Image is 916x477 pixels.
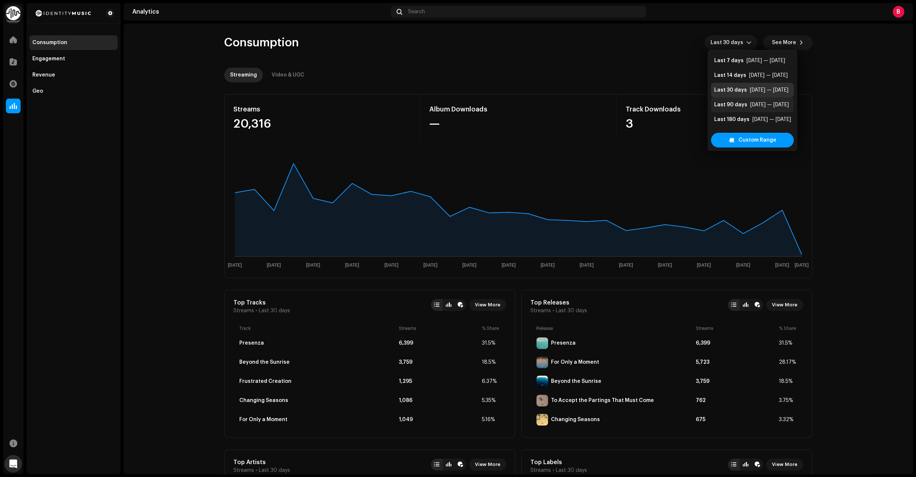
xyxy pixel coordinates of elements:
img: 0f74c21f-6d1c-4dbc-9196-dbddad53419e [6,6,21,21]
text: [DATE] [580,263,594,268]
div: 1,049 [399,417,479,423]
div: 762 [696,398,776,403]
re-m-nav-item: Revenue [29,68,118,82]
text: [DATE] [736,263,750,268]
div: 3,759 [399,359,479,365]
button: View More [469,299,506,311]
div: 31.5% [482,340,500,346]
div: Beyond the Sunrise [551,378,601,384]
div: [DATE] — [DATE] [749,86,788,94]
text: [DATE] [267,263,281,268]
div: 3.75% [779,398,797,403]
div: Streams [233,103,411,115]
div: 3.32% [779,417,797,423]
div: Revenue [32,72,55,78]
div: For Only a Moment [551,359,599,365]
text: [DATE] [306,263,320,268]
text: [DATE] [228,263,242,268]
div: Last 7 days [714,57,743,64]
div: Top Artists [233,459,290,466]
img: 8B7D8FBD-458F-47B7-BC3C-40FEEF104070 [536,414,548,426]
div: Changing Seasons [551,417,600,423]
div: For Only a Moment [239,417,287,423]
text: [DATE] [462,263,476,268]
div: 3,759 [696,378,776,384]
span: Consumption [224,35,299,50]
span: • [255,467,257,473]
div: Release [536,325,693,331]
li: Last 365 days [711,127,794,142]
div: Video & UGC [272,68,304,82]
div: 1,086 [399,398,479,403]
div: dropdown trigger [746,35,751,50]
div: Track [239,325,396,331]
li: Last 7 days [711,53,794,68]
span: • [552,308,554,314]
text: [DATE] [423,263,437,268]
span: • [255,308,257,314]
div: Streams [696,325,776,331]
div: Frustrated Creation [239,378,291,384]
img: 2d8271db-5505-4223-b535-acbbe3973654 [32,9,94,18]
div: 20,316 [233,118,411,130]
button: View More [766,299,803,311]
div: % Share [482,325,500,331]
div: 31.5% [779,340,797,346]
div: 6,399 [696,340,776,346]
div: 18.5% [779,378,797,384]
span: • [552,467,554,473]
re-m-nav-item: Consumption [29,35,118,50]
span: Streams [530,467,551,473]
li: Last 180 days [711,112,794,127]
div: Last 30 days [714,86,747,94]
div: Streams [399,325,479,331]
span: Streams [530,308,551,314]
text: [DATE] [384,263,398,268]
div: Analytics [132,9,388,15]
text: [DATE] [501,263,515,268]
div: To Accept the Partings That Must Come [551,398,654,403]
div: 5,723 [696,359,776,365]
ul: Option List [708,50,797,145]
div: Top Releases [530,299,587,306]
div: [DATE] — [DATE] [746,57,785,64]
div: [DATE] — [DATE] [749,72,787,79]
div: Presenza [551,340,576,346]
img: 3B02D306-B088-46D9-AC32-09CAEE13E808 [536,375,548,387]
span: Streams [233,467,254,473]
img: 9D4954C2-19DB-4A41-AA8F-627FBFF077D9 [536,395,548,406]
re-m-nav-item: Engagement [29,51,118,66]
li: Last 90 days [711,97,794,112]
text: [DATE] [541,263,555,268]
img: 41E132A0-50E4-4B93-B8F1-62065069B1C7 [536,356,548,368]
button: View More [766,459,803,470]
span: Last 30 days [556,467,587,473]
div: 6,399 [399,340,479,346]
span: View More [475,457,500,472]
span: View More [772,298,797,312]
div: 5.35% [482,398,500,403]
div: Track Downloads [625,103,803,115]
span: Last 30 days [556,308,587,314]
div: 1,295 [399,378,479,384]
span: Last 30 days [259,467,290,473]
span: View More [772,457,797,472]
div: Presenza [239,340,264,346]
button: View More [469,459,506,470]
text: [DATE] [619,263,633,268]
div: — [429,118,608,130]
div: [DATE] — [DATE] [750,101,788,108]
li: Last 14 days [711,68,794,83]
span: Last 30 days [711,35,746,50]
div: Last 14 days [714,72,746,79]
li: Last 30 days [711,83,794,97]
div: Consumption [32,40,67,46]
div: 18.5% [482,359,500,365]
text: [DATE] [658,263,672,268]
div: Changing Seasons [239,398,288,403]
text: [DATE] [775,263,789,268]
text: [DATE] [795,263,809,268]
div: Engagement [32,56,65,62]
div: B [892,6,904,18]
div: Top Labels [530,459,587,466]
